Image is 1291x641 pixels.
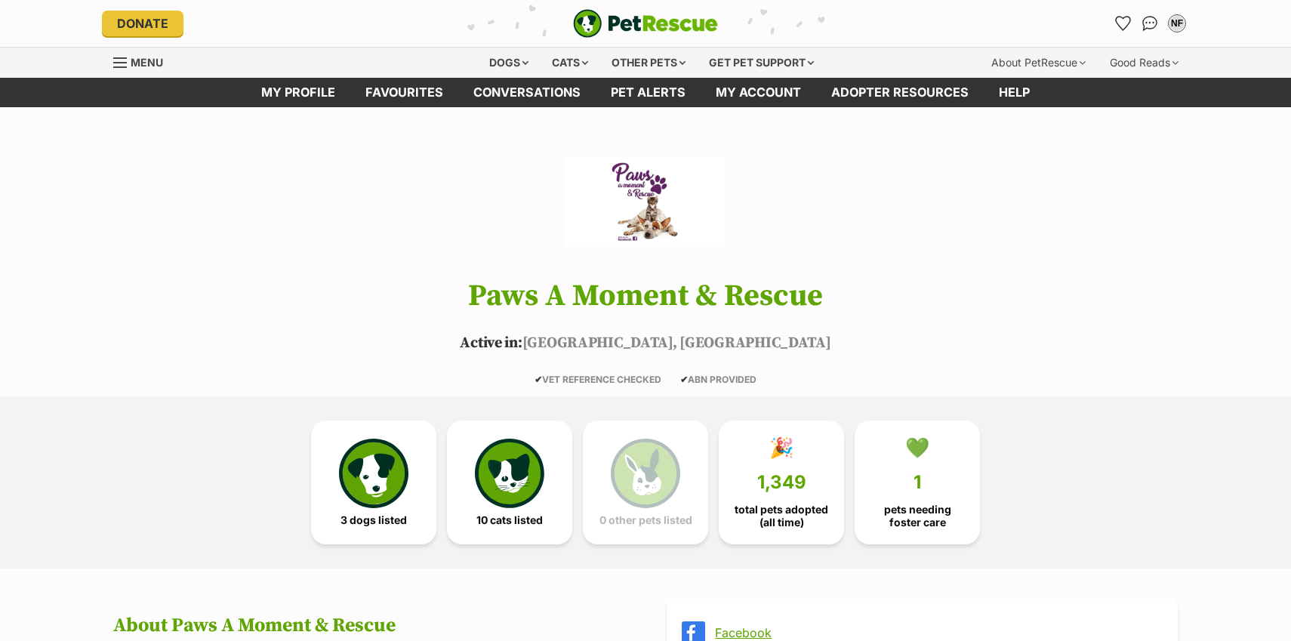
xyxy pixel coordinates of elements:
[340,514,407,526] span: 3 dogs listed
[914,472,921,493] span: 1
[246,78,350,107] a: My profile
[541,48,599,78] div: Cats
[1111,11,1189,35] ul: Account quick links
[1111,11,1135,35] a: Favourites
[701,78,816,107] a: My account
[769,436,793,459] div: 🎉
[311,421,436,544] a: 3 dogs listed
[573,9,718,38] img: logo-e224e6f780fb5917bec1dbf3a21bbac754714ae5b6737aabdf751b685950b380.svg
[458,78,596,107] a: conversations
[559,137,732,266] img: Paws A Moment & Rescue
[719,421,844,544] a: 🎉 1,349 total pets adopted (all time)
[460,334,522,353] span: Active in:
[102,11,183,36] a: Donate
[1169,16,1185,31] div: NF
[1142,16,1158,31] img: chat-41dd97257d64d25036548639549fe6c8038ab92f7586957e7f3b1b290dea8141.svg
[867,504,967,528] span: pets needing foster care
[91,279,1200,313] h1: Paws A Moment & Rescue
[535,374,661,385] span: VET REFERENCE CHECKED
[1165,11,1189,35] button: My account
[855,421,980,544] a: 💚 1 pets needing foster care
[698,48,824,78] div: Get pet support
[535,374,542,385] icon: ✔
[757,472,806,493] span: 1,349
[984,78,1045,107] a: Help
[1138,11,1162,35] a: Conversations
[447,421,572,544] a: 10 cats listed
[91,332,1200,355] p: [GEOGRAPHIC_DATA], [GEOGRAPHIC_DATA]
[113,48,174,75] a: Menu
[339,439,408,508] img: petrescue-icon-eee76f85a60ef55c4a1927667547b313a7c0e82042636edf73dce9c88f694885.svg
[732,504,831,528] span: total pets adopted (all time)
[981,48,1096,78] div: About PetRescue
[816,78,984,107] a: Adopter resources
[599,514,692,526] span: 0 other pets listed
[583,421,708,544] a: 0 other pets listed
[475,439,544,508] img: cat-icon-068c71abf8fe30c970a85cd354bc8e23425d12f6e8612795f06af48be43a487a.svg
[611,439,680,508] img: bunny-icon-b786713a4a21a2fe6d13e954f4cb29d131f1b31f8a74b52ca2c6d2999bc34bbe.svg
[573,9,718,38] a: PetRescue
[479,48,539,78] div: Dogs
[715,626,1157,639] a: Facebook
[905,436,929,459] div: 💚
[476,514,543,526] span: 10 cats listed
[131,56,163,69] span: Menu
[680,374,756,385] span: ABN PROVIDED
[113,615,624,637] h2: About Paws A Moment & Rescue
[350,78,458,107] a: Favourites
[601,48,696,78] div: Other pets
[596,78,701,107] a: Pet alerts
[680,374,688,385] icon: ✔
[1099,48,1189,78] div: Good Reads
